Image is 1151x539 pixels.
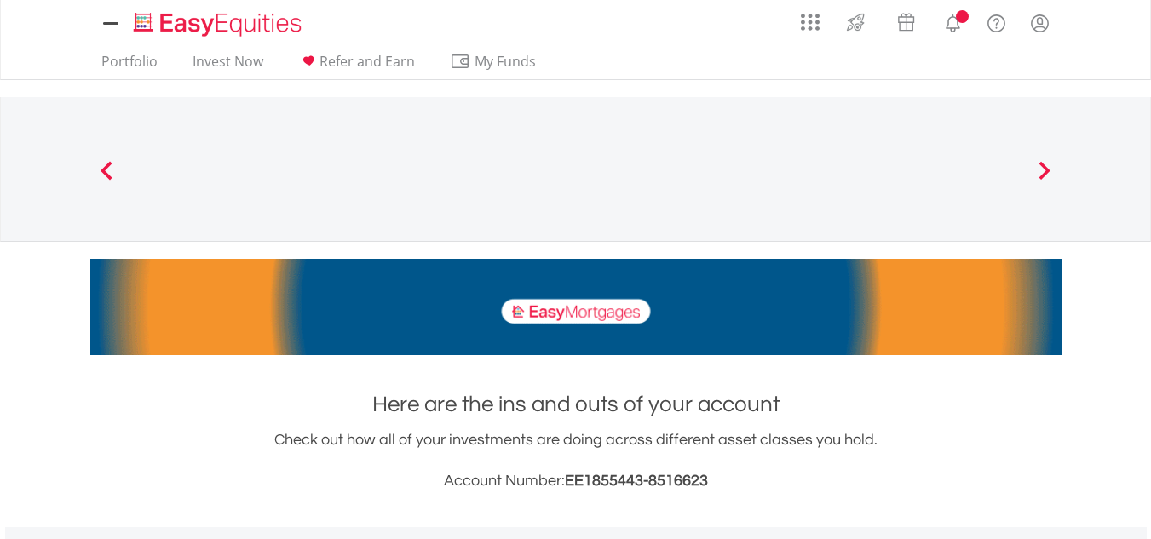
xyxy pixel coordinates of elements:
a: Refer and Earn [291,53,422,79]
span: EE1855443-8516623 [565,473,708,489]
span: Refer and Earn [319,52,415,71]
img: EasyEquities_Logo.png [130,10,308,38]
h1: Here are the ins and outs of your account [90,389,1062,420]
img: vouchers-v2.svg [892,9,920,36]
a: Home page [127,4,308,38]
a: AppsGrid [790,4,831,32]
img: EasyMortage Promotion Banner [90,259,1062,355]
a: My Profile [1018,4,1062,42]
a: Invest Now [186,53,270,79]
img: thrive-v2.svg [842,9,870,36]
a: Vouchers [881,4,931,36]
div: Check out how all of your investments are doing across different asset classes you hold. [90,428,1062,493]
a: Portfolio [95,53,164,79]
a: Notifications [931,4,975,38]
span: My Funds [450,50,561,72]
a: FAQ's and Support [975,4,1018,38]
h3: Account Number: [90,469,1062,493]
img: grid-menu-icon.svg [801,13,820,32]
